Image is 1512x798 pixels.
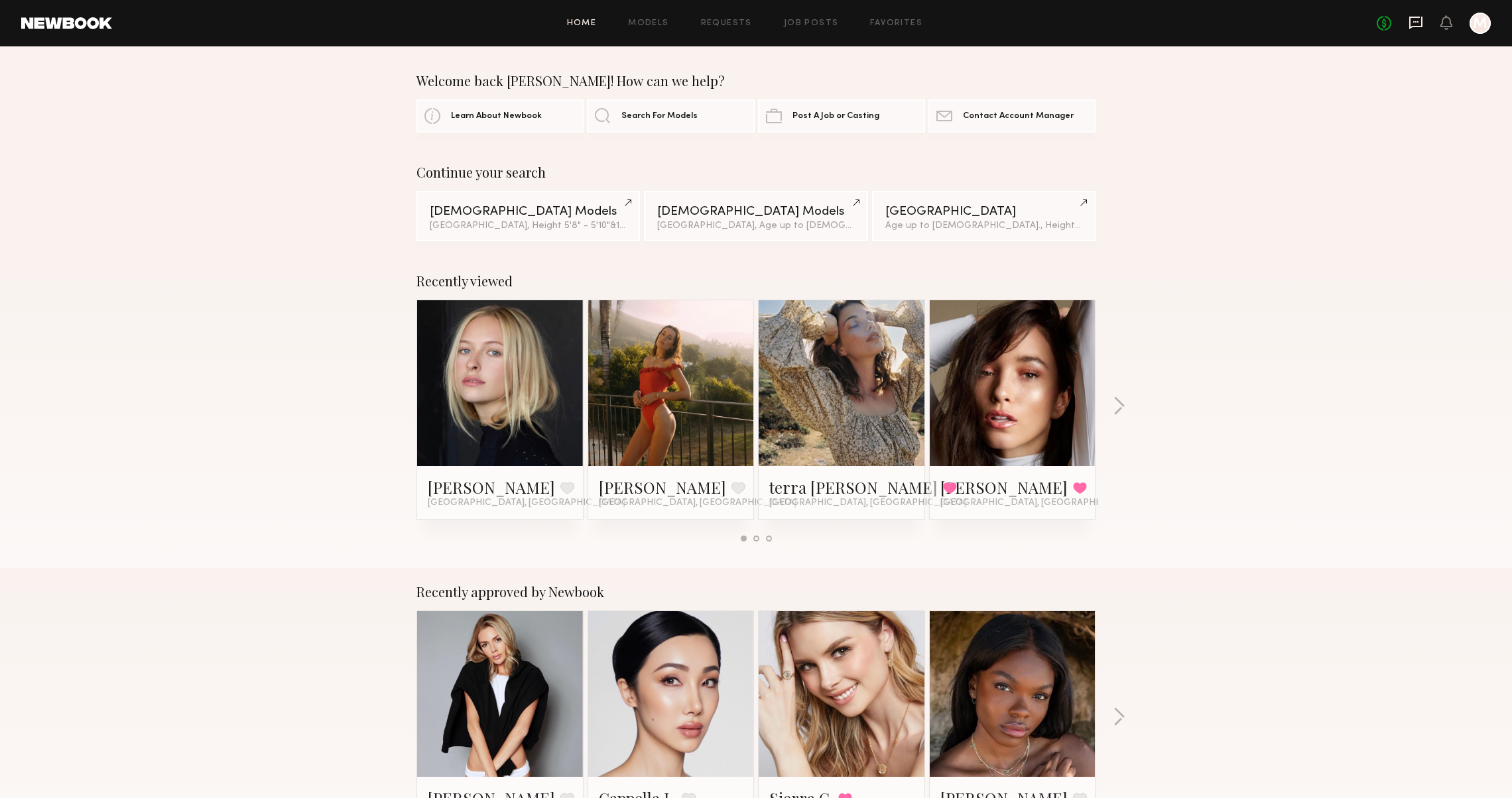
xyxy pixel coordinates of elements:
[428,498,625,508] span: [GEOGRAPHIC_DATA], [GEOGRAPHIC_DATA]
[416,99,584,133] a: Learn About Newbook
[657,205,854,218] div: [DEMOGRAPHIC_DATA] Models
[701,19,752,28] a: Requests
[599,498,796,508] span: [GEOGRAPHIC_DATA], [GEOGRAPHIC_DATA]
[769,477,938,498] a: terra [PERSON_NAME]
[610,221,667,230] span: & 1 other filter
[872,191,1096,241] a: [GEOGRAPHIC_DATA]Age up to [DEMOGRAPHIC_DATA]., Height from 5'7"
[621,112,698,121] span: Search For Models
[451,112,542,121] span: Learn About Newbook
[758,99,925,133] a: Post A Job or Casting
[599,477,726,498] a: [PERSON_NAME]
[657,221,854,231] div: [GEOGRAPHIC_DATA], Age up to [DEMOGRAPHIC_DATA].
[784,19,839,28] a: Job Posts
[416,273,1096,289] div: Recently viewed
[416,73,1096,89] div: Welcome back [PERSON_NAME]! How can we help?
[940,477,1068,498] a: [PERSON_NAME]
[928,99,1096,133] a: Contact Account Manager
[769,498,967,508] span: [GEOGRAPHIC_DATA], [GEOGRAPHIC_DATA]
[567,19,597,28] a: Home
[628,19,668,28] a: Models
[587,99,754,133] a: Search For Models
[416,164,1096,180] div: Continue your search
[870,19,922,28] a: Favorites
[963,112,1074,121] span: Contact Account Manager
[792,112,879,121] span: Post A Job or Casting
[1470,13,1491,34] a: M
[428,477,555,498] a: [PERSON_NAME]
[416,584,1096,600] div: Recently approved by Newbook
[416,191,640,241] a: [DEMOGRAPHIC_DATA] Models[GEOGRAPHIC_DATA], Height 5'8" - 5'10"&1other filter
[885,221,1082,231] div: Age up to [DEMOGRAPHIC_DATA]., Height from 5'7"
[940,498,1138,508] span: [GEOGRAPHIC_DATA], [GEOGRAPHIC_DATA]
[644,191,867,241] a: [DEMOGRAPHIC_DATA] Models[GEOGRAPHIC_DATA], Age up to [DEMOGRAPHIC_DATA].
[430,221,627,231] div: [GEOGRAPHIC_DATA], Height 5'8" - 5'10"
[885,205,1082,218] div: [GEOGRAPHIC_DATA]
[430,205,627,218] div: [DEMOGRAPHIC_DATA] Models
